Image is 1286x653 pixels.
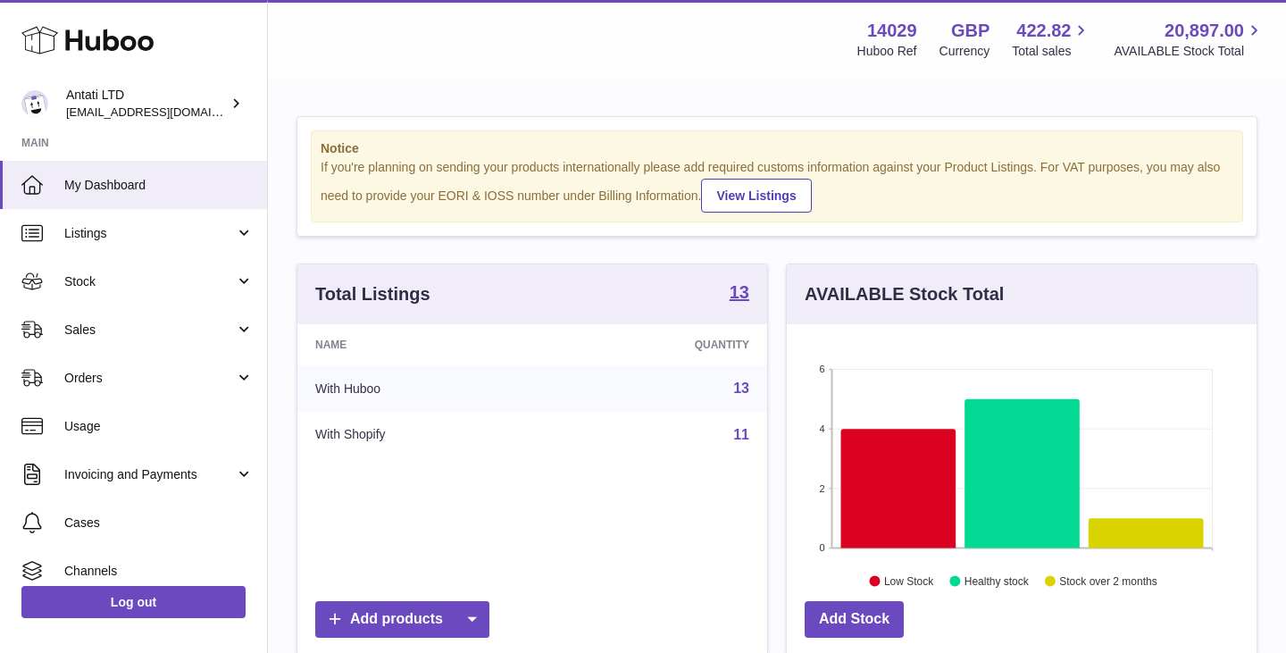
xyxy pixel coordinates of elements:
[819,542,824,553] text: 0
[64,225,235,242] span: Listings
[730,283,749,305] a: 13
[730,283,749,301] strong: 13
[819,482,824,493] text: 2
[21,90,48,117] img: toufic@antatiskin.com
[733,427,749,442] a: 11
[64,370,235,387] span: Orders
[297,324,551,365] th: Name
[1114,43,1265,60] span: AVAILABLE Stock Total
[805,601,904,638] a: Add Stock
[321,140,1233,157] strong: Notice
[64,273,235,290] span: Stock
[21,586,246,618] a: Log out
[64,466,235,483] span: Invoicing and Payments
[64,515,254,532] span: Cases
[1012,19,1091,60] a: 422.82 Total sales
[867,19,917,43] strong: 14029
[819,423,824,434] text: 4
[297,365,551,412] td: With Huboo
[939,43,990,60] div: Currency
[297,412,551,458] td: With Shopify
[819,364,824,374] text: 6
[321,159,1233,213] div: If you're planning on sending your products internationally please add required customs informati...
[884,574,934,587] text: Low Stock
[1114,19,1265,60] a: 20,897.00 AVAILABLE Stock Total
[66,105,263,119] span: [EMAIL_ADDRESS][DOMAIN_NAME]
[315,282,430,306] h3: Total Listings
[1012,43,1091,60] span: Total sales
[64,322,235,339] span: Sales
[64,418,254,435] span: Usage
[857,43,917,60] div: Huboo Ref
[1165,19,1244,43] span: 20,897.00
[64,177,254,194] span: My Dashboard
[1016,19,1071,43] span: 422.82
[1059,574,1157,587] text: Stock over 2 months
[551,324,767,365] th: Quantity
[805,282,1004,306] h3: AVAILABLE Stock Total
[701,179,811,213] a: View Listings
[66,87,227,121] div: Antati LTD
[964,574,1030,587] text: Healthy stock
[733,381,749,396] a: 13
[951,19,990,43] strong: GBP
[315,601,489,638] a: Add products
[64,563,254,580] span: Channels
